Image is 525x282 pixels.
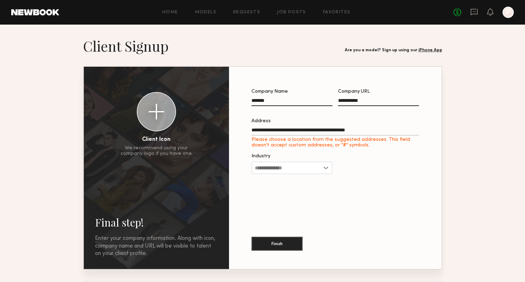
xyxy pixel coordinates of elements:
[83,37,169,55] h1: Client Signup
[345,48,442,53] div: Are you a model? Sign up using our
[503,7,514,18] a: P
[251,98,332,106] input: Company Name
[338,98,419,106] input: Company URL
[95,235,218,258] div: Enter your company information. Along with icon, company name and URL will be visible to talent o...
[251,154,332,159] div: Industry
[121,145,192,157] div: We recommend using your company logo if you have one
[251,127,419,136] input: AddressPlease choose a location from the suggested addresses. This field doesn’t accept custom ad...
[418,48,442,52] a: iPhone App
[251,119,419,124] div: Address
[251,137,419,148] div: Please choose a location from the suggested addresses. This field doesn’t accept custom addresses...
[233,10,260,15] a: Requests
[162,10,178,15] a: Home
[95,215,218,229] h2: Final step!
[195,10,216,15] a: Models
[142,137,170,143] div: Client Icon
[323,10,351,15] a: Favorites
[277,10,306,15] a: Job Posts
[338,89,419,94] div: Company URL
[251,237,303,251] button: Finish
[251,89,332,94] div: Company Name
